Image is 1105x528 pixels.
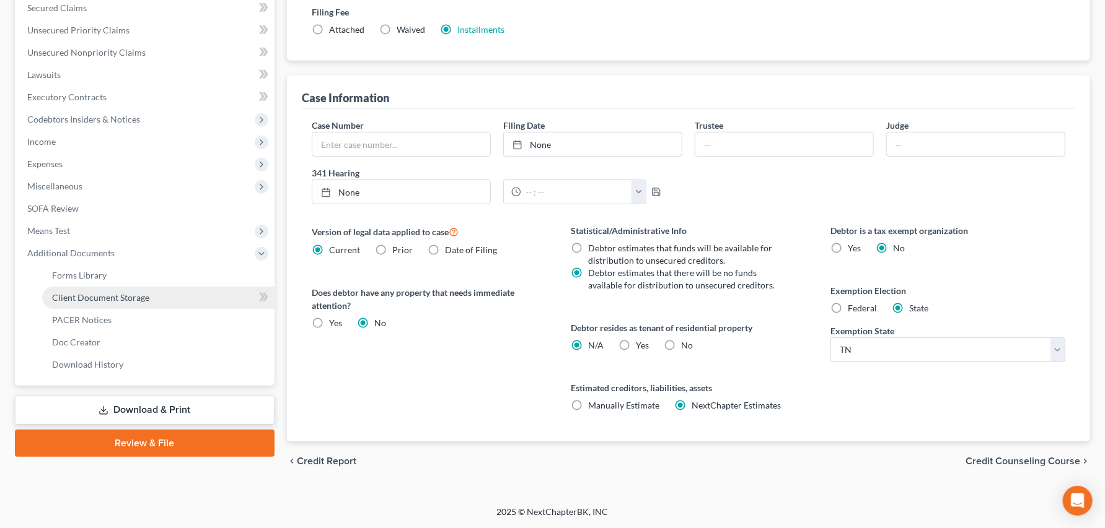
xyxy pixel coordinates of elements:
[17,19,275,41] a: Unsecured Priority Claims
[17,86,275,108] a: Executory Contracts
[886,119,909,132] label: Judge
[503,119,545,132] label: Filing Date
[306,167,689,180] label: 341 Hearing
[589,243,773,266] span: Debtor estimates that funds will be available for distribution to unsecured creditors.
[42,331,275,353] a: Doc Creator
[571,381,806,394] label: Estimated creditors, liabilities, assets
[27,225,70,236] span: Means Test
[27,92,107,102] span: Executory Contracts
[200,506,906,528] div: 2025 © NextChapterBK, INC
[312,132,490,156] input: Enter case number...
[695,119,723,132] label: Trustee
[445,245,497,255] span: Date of Filing
[15,396,275,425] a: Download & Print
[302,90,389,105] div: Case Information
[887,132,1065,156] input: --
[830,284,1065,297] label: Exemption Election
[966,456,1080,466] span: Credit Counseling Course
[27,158,63,169] span: Expenses
[397,24,425,35] span: Waived
[374,318,386,328] span: No
[287,456,297,466] i: chevron_left
[15,430,275,457] a: Review & File
[27,47,146,58] span: Unsecured Nonpriority Claims
[329,24,364,35] span: Attached
[27,69,61,80] span: Lawsuits
[52,270,107,280] span: Forms Library
[636,340,649,350] span: Yes
[1063,486,1093,516] div: Open Intercom Messenger
[571,224,806,237] label: Statistical/Administrative Info
[27,203,79,214] span: SOFA Review
[589,340,604,350] span: N/A
[27,181,82,191] span: Miscellaneous
[312,224,547,239] label: Version of legal data applied to case
[692,400,781,410] span: NextChapter Estimates
[52,292,149,303] span: Client Document Storage
[52,359,123,370] span: Download History
[571,321,806,334] label: Debtor resides as tenant of residential property
[312,286,547,312] label: Does debtor have any property that needs immediate attention?
[830,224,1065,237] label: Debtor is a tax exempt organization
[312,6,1065,19] label: Filing Fee
[848,303,877,313] span: Federal
[17,41,275,64] a: Unsecured Nonpriority Claims
[893,243,905,253] span: No
[42,287,275,309] a: Client Document Storage
[17,64,275,86] a: Lawsuits
[966,456,1090,466] button: Credit Counseling Course chevron_right
[329,318,342,328] span: Yes
[27,136,56,147] span: Income
[52,314,112,325] span: PACER Notices
[27,25,130,35] span: Unsecured Priority Claims
[312,119,364,132] label: Case Number
[297,456,356,466] span: Credit Report
[909,303,928,313] span: State
[27,248,115,258] span: Additional Documents
[52,337,100,347] span: Doc Creator
[830,324,894,337] label: Exemption State
[521,180,632,204] input: -- : --
[17,197,275,220] a: SOFA Review
[392,245,413,255] span: Prior
[42,264,275,287] a: Forms Library
[457,24,504,35] a: Installments
[42,353,275,376] a: Download History
[848,243,861,253] span: Yes
[682,340,693,350] span: No
[42,309,275,331] a: PACER Notices
[287,456,356,466] button: chevron_left Credit Report
[589,267,775,290] span: Debtor estimates that there will be no funds available for distribution to unsecured creditors.
[312,180,490,204] a: None
[695,132,873,156] input: --
[27,114,140,124] span: Codebtors Insiders & Notices
[1080,456,1090,466] i: chevron_right
[27,2,87,13] span: Secured Claims
[329,245,360,255] span: Current
[589,400,660,410] span: Manually Estimate
[504,132,682,156] a: None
